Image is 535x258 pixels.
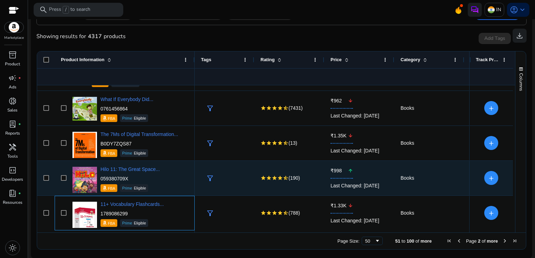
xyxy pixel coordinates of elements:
[487,238,498,244] span: more
[401,140,414,146] span: Books
[266,210,272,216] mat-icon: star
[260,105,266,111] mat-icon: star
[496,3,501,16] p: IN
[8,244,17,252] span: light_mode
[338,238,360,244] div: Page Size:
[7,107,18,113] p: Sales
[108,185,115,192] p: FBA
[331,214,388,228] div: Last Changed: [DATE]
[277,175,283,181] mat-icon: star
[484,171,498,185] button: +
[49,6,90,14] p: Press to search
[272,105,277,111] mat-icon: star
[100,140,178,147] p: B0DY7ZQS87
[401,175,414,181] span: Books
[120,184,148,192] div: Eligible
[421,238,432,244] span: more
[348,164,353,178] mat-icon: arrow_upward
[18,192,21,195] span: fiber_manual_record
[331,167,348,174] span: ₹998
[456,238,462,244] div: Previous Page
[5,130,20,136] p: Reports
[100,105,153,112] p: 0761456864
[8,120,17,128] span: lab_profile
[266,175,272,181] mat-icon: star
[8,143,17,151] span: handyman
[122,186,132,190] span: Prime
[122,151,132,155] span: Prime
[362,237,383,245] div: Page Size
[100,201,164,207] a: 11+ Vocabulary Flashcards...
[272,140,277,146] mat-icon: star
[484,101,498,115] button: +
[5,61,20,67] p: Product
[108,115,115,122] p: FBA
[266,105,272,111] mat-icon: star
[283,105,289,111] mat-icon: star_half
[8,97,17,105] span: donut_small
[5,22,23,33] img: amazon.svg
[272,210,277,216] mat-icon: star
[122,116,132,120] span: Prime
[407,238,414,244] span: 100
[502,238,508,244] div: Next Page
[478,238,480,244] span: 2
[120,114,148,122] div: Eligible
[277,210,283,216] mat-icon: star
[283,140,289,146] mat-icon: star_half
[401,210,414,216] span: Books
[100,96,153,102] a: What If Everybody Did...
[331,132,348,139] span: ₹1.35K
[206,139,214,148] span: filter_alt
[289,104,303,112] span: (7431)
[484,206,498,220] button: +
[348,94,353,108] mat-icon: arrow_downward
[201,57,211,62] span: Tags
[331,97,348,104] span: ₹962
[120,149,148,157] div: Eligible
[401,57,420,62] span: Category
[272,175,277,181] mat-icon: star
[466,238,477,244] span: Page
[8,189,17,198] span: book_4
[331,57,342,62] span: Price
[86,32,104,41] b: 4317
[476,57,499,62] span: Track Product
[260,210,266,216] mat-icon: star
[100,131,178,137] a: The 7Ms of Digital Transformation...
[266,140,272,146] mat-icon: star
[283,210,289,216] mat-icon: star_half
[36,32,126,41] div: Showing results for products
[260,140,266,146] mat-icon: star
[283,175,289,181] mat-icon: star_half
[331,144,388,158] div: Last Changed: [DATE]
[348,129,353,143] mat-icon: arrow_downward
[260,57,275,62] span: Rating
[18,77,21,79] span: fiber_manual_record
[260,175,266,181] mat-icon: star
[289,174,300,182] span: (190)
[446,238,452,244] div: First Page
[331,179,388,193] div: Last Changed: [DATE]
[4,35,24,41] p: Marketplace
[289,209,300,217] span: (788)
[395,238,400,244] span: 51
[206,104,214,113] span: filter_alt
[100,175,160,182] p: 059380709X
[365,238,375,244] div: 50
[277,105,283,111] mat-icon: star
[416,238,419,244] span: of
[331,202,348,209] span: ₹1.33K
[277,140,283,146] mat-icon: star
[401,105,414,111] span: Books
[206,174,214,182] span: filter_alt
[108,150,115,157] p: FBA
[18,123,21,126] span: fiber_manual_record
[515,31,524,40] span: download
[8,51,17,59] span: inventory_2
[2,176,23,182] p: Developers
[484,136,498,150] button: +
[9,84,16,90] p: Ads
